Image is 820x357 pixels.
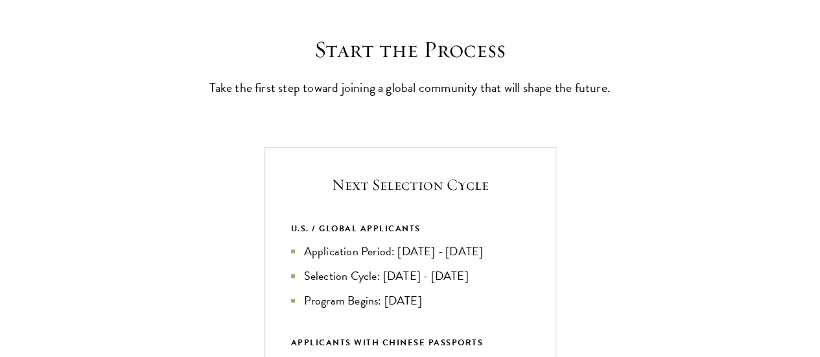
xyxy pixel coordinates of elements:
li: Program Begins: [DATE] [291,292,530,310]
li: Selection Cycle: [DATE] - [DATE] [291,267,530,285]
div: APPLICANTS WITH CHINESE PASSPORTS [291,336,530,350]
h2: Start the Process [209,36,611,63]
div: U.S. / GLOBAL APPLICANTS [291,222,530,236]
li: Application Period: [DATE] - [DATE] [291,242,530,260]
p: Take the first step toward joining a global community that will shape the future. [209,76,611,98]
h5: Next Selection Cycle [291,174,530,196]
